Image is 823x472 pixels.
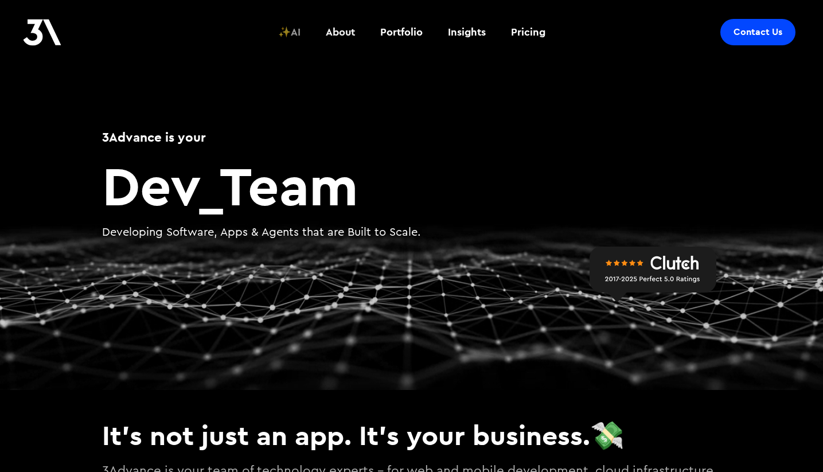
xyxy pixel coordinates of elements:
[271,11,307,53] a: ✨AI
[102,150,197,220] span: Dev
[278,25,301,40] div: ✨AI
[102,158,721,213] h2: Team
[373,11,430,53] a: Portfolio
[504,11,552,53] a: Pricing
[380,25,423,40] div: Portfolio
[197,150,220,220] span: _
[720,19,795,45] a: Contact Us
[326,25,355,40] div: About
[448,25,486,40] div: Insights
[511,25,545,40] div: Pricing
[734,26,782,38] div: Contact Us
[102,419,721,452] h3: It's not just an app. It's your business.💸
[102,128,721,146] h1: 3Advance is your
[319,11,362,53] a: About
[102,224,721,241] p: Developing Software, Apps & Agents that are Built to Scale.
[441,11,493,53] a: Insights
